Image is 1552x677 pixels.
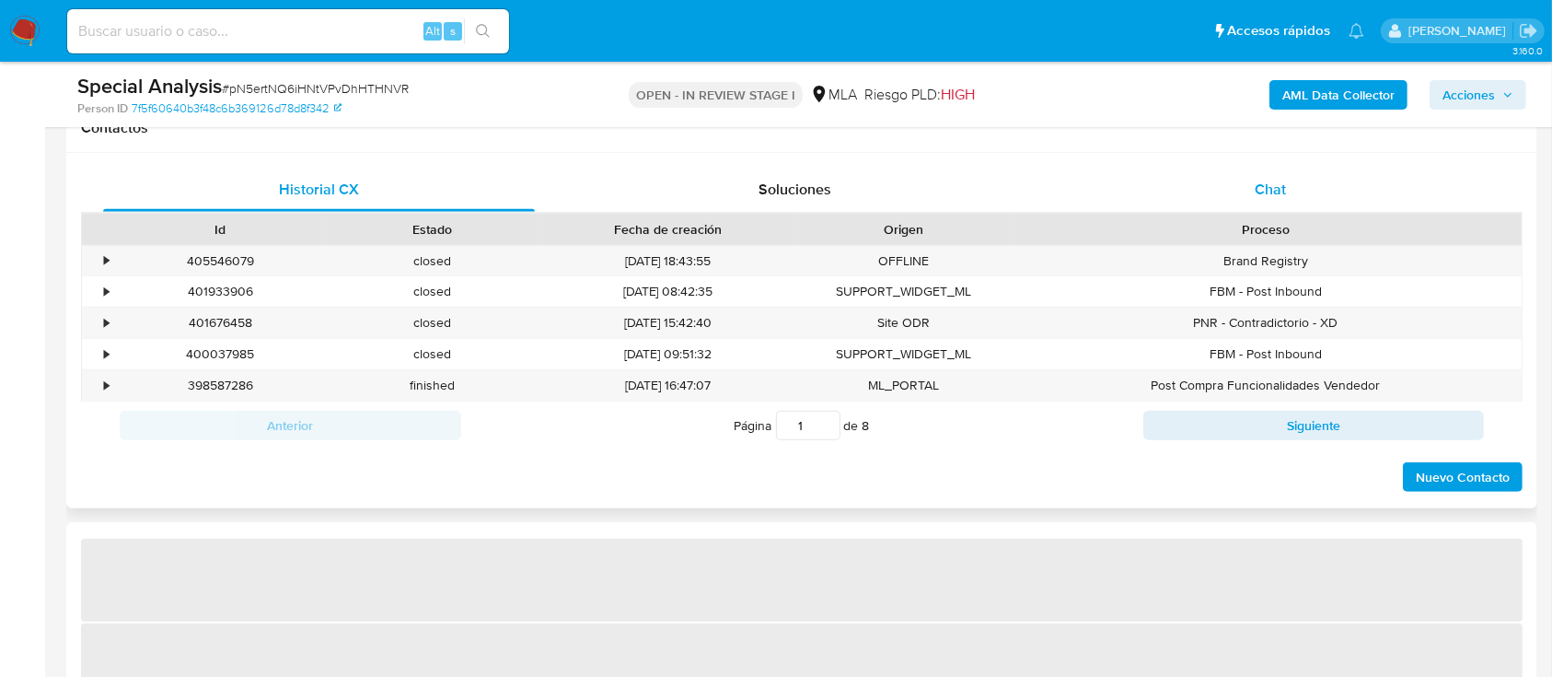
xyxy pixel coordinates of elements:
div: 405546079 [114,246,327,276]
div: 400037985 [114,339,327,369]
button: Siguiente [1143,411,1485,440]
div: Proceso [1023,220,1509,239]
b: Special Analysis [77,71,222,100]
span: Riesgo PLD: [864,85,975,105]
span: Historial CX [279,179,359,200]
div: Post Compra Funcionalidades Vendedor [1010,370,1522,401]
b: AML Data Collector [1282,80,1395,110]
div: [DATE] 08:42:35 [539,276,797,307]
div: Estado [340,220,527,239]
div: FBM - Post Inbound [1010,276,1522,307]
div: [DATE] 15:42:40 [539,308,797,338]
div: • [104,345,109,363]
button: Anterior [120,411,461,440]
div: OFFLINE [797,246,1010,276]
div: closed [327,276,539,307]
div: MLA [810,85,857,105]
a: Salir [1519,21,1538,41]
button: Acciones [1430,80,1526,110]
span: Nuevo Contacto [1416,464,1510,490]
input: Buscar usuario o caso... [67,19,509,43]
p: OPEN - IN REVIEW STAGE I [629,82,803,108]
div: closed [327,246,539,276]
span: # pN5ertNQ6iHNtVPvDhHTHNVR [222,79,409,98]
span: Accesos rápidos [1227,21,1330,41]
span: Alt [425,22,440,40]
span: 3.160.0 [1512,43,1543,58]
span: Soluciones [759,179,831,200]
div: closed [327,308,539,338]
span: Página de [735,411,870,440]
button: search-icon [464,18,502,44]
div: 401676458 [114,308,327,338]
div: Brand Registry [1010,246,1522,276]
div: FBM - Post Inbound [1010,339,1522,369]
div: • [104,283,109,300]
div: [DATE] 09:51:32 [539,339,797,369]
div: Fecha de creación [551,220,784,239]
div: ML_PORTAL [797,370,1010,401]
div: • [104,314,109,332]
span: Acciones [1442,80,1495,110]
span: ‌ [81,539,1523,622]
p: marielabelen.cragno@mercadolibre.com [1408,22,1512,40]
div: [DATE] 18:43:55 [539,246,797,276]
div: 398587286 [114,370,327,401]
div: • [104,377,109,394]
div: Id [127,220,314,239]
a: 7f5f60640b3f48c6b369126d78d8f342 [132,100,342,117]
div: SUPPORT_WIDGET_ML [797,339,1010,369]
button: Nuevo Contacto [1403,462,1523,492]
span: 8 [863,416,870,435]
div: • [104,252,109,270]
a: Notificaciones [1349,23,1364,39]
div: Origen [810,220,997,239]
span: s [450,22,456,40]
div: finished [327,370,539,401]
div: [DATE] 16:47:07 [539,370,797,401]
div: 401933906 [114,276,327,307]
span: Chat [1255,179,1286,200]
div: Site ODR [797,308,1010,338]
div: closed [327,339,539,369]
h1: Contactos [81,119,1523,137]
button: AML Data Collector [1269,80,1407,110]
span: HIGH [941,84,975,105]
b: Person ID [77,100,128,117]
div: SUPPORT_WIDGET_ML [797,276,1010,307]
div: PNR - Contradictorio - XD [1010,308,1522,338]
